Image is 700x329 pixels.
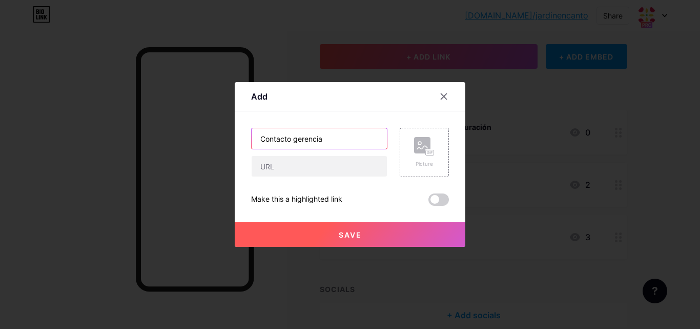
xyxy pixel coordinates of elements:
input: Title [252,128,387,149]
div: Picture [414,160,435,168]
div: Make this a highlighted link [251,193,342,206]
div: Add [251,90,267,103]
input: URL [252,156,387,177]
span: Save [339,230,362,239]
button: Save [235,222,465,247]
